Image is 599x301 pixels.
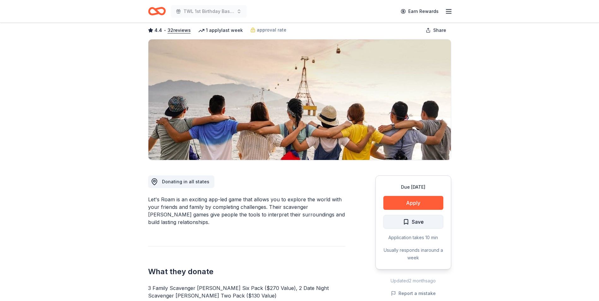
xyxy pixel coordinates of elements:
span: Donating in all states [162,179,209,184]
button: TWL 1st Birthday Bash Fundraiser [171,5,247,18]
span: Save [412,218,424,226]
button: Save [383,215,443,229]
span: • [164,28,166,33]
div: 1 apply last week [198,27,243,34]
button: Report a mistake [391,290,436,297]
button: 32reviews [168,27,191,34]
div: Updated 2 months ago [375,277,451,285]
a: Home [148,4,166,19]
a: Earn Rewards [397,6,442,17]
button: Apply [383,196,443,210]
div: Due [DATE] [383,183,443,191]
div: Usually responds in around a week [383,246,443,262]
span: 4.4 [154,27,162,34]
span: TWL 1st Birthday Bash Fundraiser [183,8,234,15]
div: Let's Roam is an exciting app-led game that allows you to explore the world with your friends and... [148,196,345,226]
span: Share [433,27,446,34]
div: Application takes 10 min [383,234,443,241]
button: Share [421,24,451,37]
a: approval rate [250,26,286,34]
span: approval rate [257,26,286,34]
h2: What they donate [148,267,345,277]
img: Image for Let's Roam [148,39,451,160]
div: 3 Family Scavenger [PERSON_NAME] Six Pack ($270 Value), 2 Date Night Scavenger [PERSON_NAME] Two ... [148,284,345,299]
